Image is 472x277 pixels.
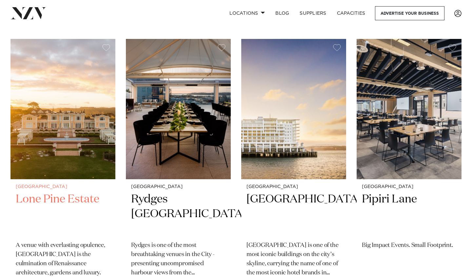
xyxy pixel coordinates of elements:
[270,6,294,20] a: BLOG
[16,192,110,236] h2: Lone Pine Estate
[131,192,226,236] h2: Rydges [GEOGRAPHIC_DATA]
[294,6,331,20] a: SUPPLIERS
[375,6,444,20] a: Advertise your business
[332,6,371,20] a: Capacities
[10,7,46,19] img: nzv-logo.png
[362,192,456,236] h2: Pipiri Lane
[131,184,226,189] small: [GEOGRAPHIC_DATA]
[362,241,456,250] p: Big Impact Events. Small Footprint.
[246,192,341,236] h2: [GEOGRAPHIC_DATA]
[246,184,341,189] small: [GEOGRAPHIC_DATA]
[16,184,110,189] small: [GEOGRAPHIC_DATA]
[224,6,270,20] a: Locations
[362,184,456,189] small: [GEOGRAPHIC_DATA]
